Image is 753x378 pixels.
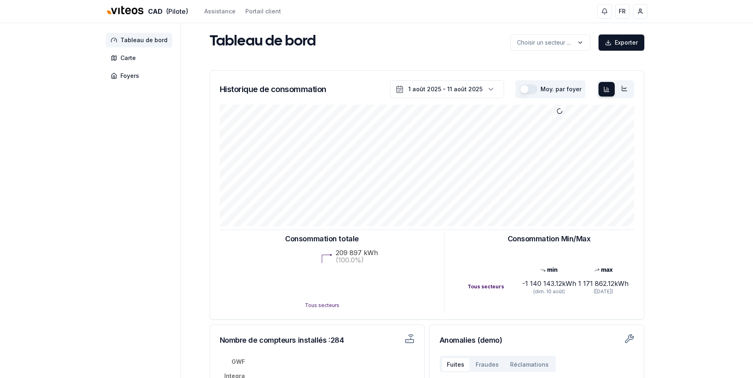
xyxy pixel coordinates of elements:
[522,266,576,274] div: min
[517,39,571,47] p: Choisir un secteur ...
[619,7,626,15] span: FR
[576,288,631,295] div: ([DATE])
[576,266,631,274] div: max
[305,302,339,308] text: Tous secteurs
[220,84,326,95] h3: Historique de consommation
[106,1,145,20] img: Viteos - CAD Logo
[336,256,364,264] text: (100.0%)
[390,80,504,98] button: 1 août 2025 - 11 août 2025
[106,69,176,83] a: Foyers
[440,335,634,346] h3: Anomalies (demo)
[120,36,167,44] span: Tableau de bord
[468,283,522,290] div: Tous secteurs
[120,54,136,62] span: Carte
[220,335,360,346] h3: Nombre de compteurs installés : 284
[232,358,245,365] tspan: GWF
[210,34,316,50] h1: Tableau de bord
[148,6,163,16] span: CAD
[106,3,188,20] a: CAD(Pilote)
[522,288,576,295] div: (dim. 10 août)
[120,72,139,80] span: Foyers
[204,7,236,15] a: Assistance
[510,34,590,51] button: label
[285,233,358,245] h3: Consommation totale
[245,7,281,15] a: Portail client
[522,279,576,288] div: -1 140 143.12 kWh
[615,4,630,19] button: FR
[504,357,554,372] button: Réclamations
[408,85,483,93] div: 1 août 2025 - 11 août 2025
[599,34,644,51] button: Exporter
[336,249,378,257] text: 209 897 kWh
[576,279,631,288] div: 1 171 862.12 kWh
[166,6,188,16] span: (Pilote)
[106,51,176,65] a: Carte
[508,233,591,245] h3: Consommation Min/Max
[441,357,470,372] button: Fuites
[106,33,176,47] a: Tableau de bord
[470,357,504,372] button: Fraudes
[541,86,581,92] label: Moy. par foyer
